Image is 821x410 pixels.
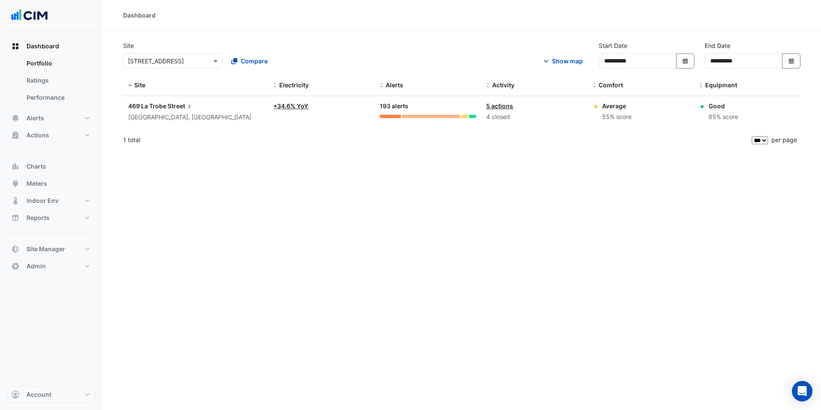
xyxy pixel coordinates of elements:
[273,102,308,110] a: +34.6% YoY
[7,386,96,403] button: Account
[27,179,47,188] span: Meters
[709,112,738,122] div: 85% score
[27,196,59,205] span: Indoor Env
[486,102,513,110] a: 5 actions
[27,131,49,140] span: Actions
[20,55,96,72] a: Portfolio
[788,57,795,65] fa-icon: Select Date
[705,41,730,50] label: End Date
[11,162,20,171] app-icon: Charts
[705,81,737,89] span: Equipment
[792,381,812,401] div: Open Intercom Messenger
[20,89,96,106] a: Performance
[682,57,689,65] fa-icon: Select Date
[709,101,738,110] div: Good
[11,214,20,222] app-icon: Reports
[11,245,20,253] app-icon: Site Manager
[599,41,627,50] label: Start Date
[386,81,403,89] span: Alerts
[492,81,514,89] span: Activity
[602,112,632,122] div: 55% score
[11,262,20,270] app-icon: Admin
[7,209,96,226] button: Reports
[27,245,65,253] span: Site Manager
[486,112,582,122] div: 4 closed
[27,42,59,51] span: Dashboard
[599,81,623,89] span: Comfort
[27,262,46,270] span: Admin
[128,102,166,110] span: 469 La Trobe
[7,175,96,192] button: Meters
[11,42,20,51] app-icon: Dashboard
[771,136,797,143] span: per page
[11,114,20,122] app-icon: Alerts
[552,56,583,65] div: Show map
[602,101,632,110] div: Average
[27,390,51,399] span: Account
[123,41,134,50] label: Site
[279,81,309,89] span: Electricity
[7,258,96,275] button: Admin
[7,38,96,55] button: Dashboard
[128,113,251,122] div: [GEOGRAPHIC_DATA], [GEOGRAPHIC_DATA]
[123,11,156,20] div: Dashboard
[11,179,20,188] app-icon: Meters
[7,241,96,258] button: Site Manager
[27,162,46,171] span: Charts
[7,127,96,144] button: Actions
[20,72,96,89] a: Ratings
[11,196,20,205] app-icon: Indoor Env
[7,110,96,127] button: Alerts
[27,114,44,122] span: Alerts
[10,7,49,24] img: Company Logo
[123,129,750,151] div: 1 total
[241,56,268,65] span: Compare
[536,53,588,68] button: Show map
[226,53,273,68] button: Compare
[11,131,20,140] app-icon: Actions
[27,214,50,222] span: Reports
[134,81,145,89] span: Site
[7,192,96,209] button: Indoor Env
[168,101,194,111] span: Street
[380,101,476,111] div: 193 alerts
[7,55,96,110] div: Dashboard
[7,158,96,175] button: Charts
